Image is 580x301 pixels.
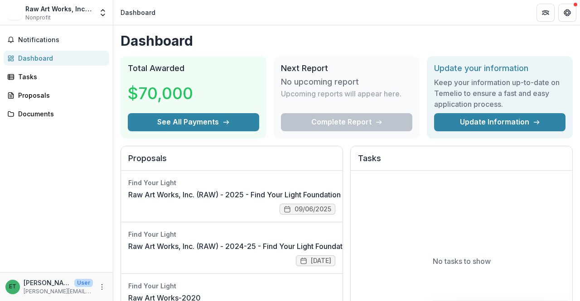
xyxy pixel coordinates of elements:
p: [PERSON_NAME] [24,278,71,287]
a: Tasks [4,69,109,84]
h2: Proposals [128,153,335,171]
div: Dashboard [18,53,102,63]
a: Raw Art Works, Inc. (RAW) - 2024-25 - Find Your Light Foundation Request for Proposal [128,241,427,252]
button: Partners [536,4,555,22]
a: Documents [4,106,109,121]
img: Raw Art Works, Inc. (RAW) [7,5,22,20]
p: [PERSON_NAME][EMAIL_ADDRESS][DOMAIN_NAME] [24,287,93,296]
div: Tasks [18,72,102,81]
div: Dashboard [121,8,155,17]
button: Notifications [4,33,109,47]
div: Raw Art Works, Inc. (RAW) [25,4,93,14]
h2: Next Report [281,63,412,73]
p: Upcoming reports will appear here. [281,88,401,99]
a: Update Information [434,113,565,131]
button: See All Payments [128,113,259,131]
h1: Dashboard [121,33,573,49]
nav: breadcrumb [117,6,159,19]
a: Dashboard [4,51,109,66]
button: More [97,282,107,292]
h2: Total Awarded [128,63,259,73]
h3: $70,000 [128,81,196,105]
h2: Update your information [434,63,565,73]
p: User [74,279,93,287]
a: Raw Art Works, Inc. (RAW) - 2025 - Find Your Light Foundation 25/26 RFP Grant Application [128,189,440,200]
button: Open entity switcher [97,4,109,22]
button: Get Help [558,4,576,22]
div: Proposals [18,91,102,100]
h2: Tasks [358,153,565,171]
p: No tasks to show [433,256,491,267]
div: Elliot Tranter [9,284,16,290]
span: Nonprofit [25,14,51,22]
span: Notifications [18,36,106,44]
h3: No upcoming report [281,77,359,87]
a: Proposals [4,88,109,103]
div: Documents [18,109,102,119]
h3: Keep your information up-to-date on Temelio to ensure a fast and easy application process. [434,77,565,110]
